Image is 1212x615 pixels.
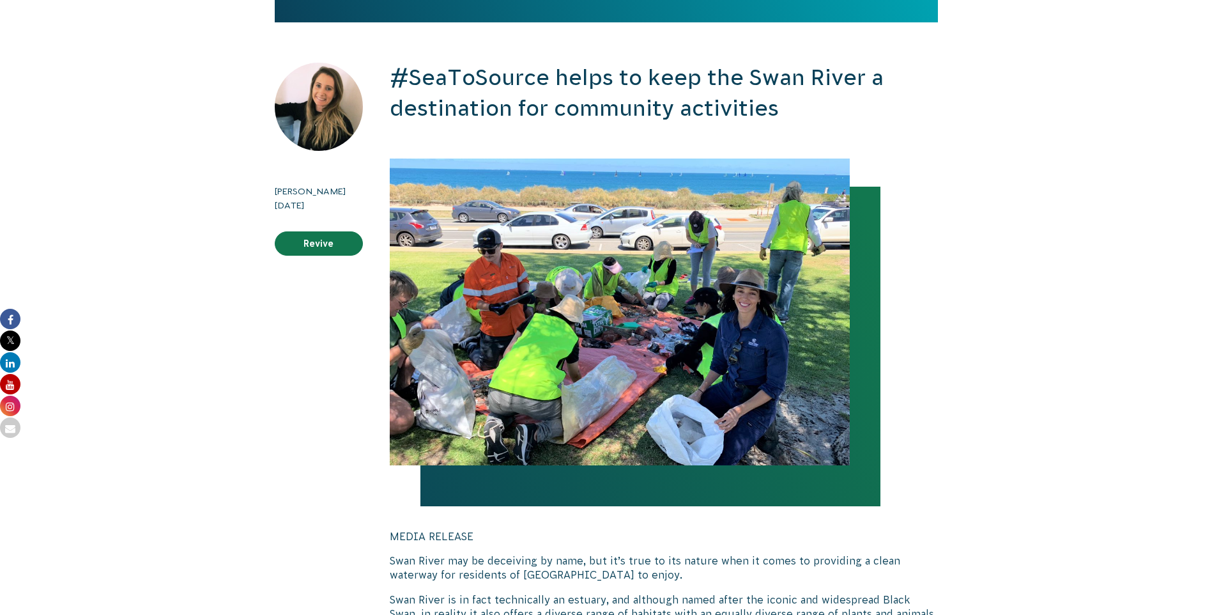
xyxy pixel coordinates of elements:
a: Revive [275,231,363,256]
h2: #SeaToSource helps to keep the Swan River a destination for community activities [390,63,938,123]
span: MEDIA RELEASE [390,531,473,542]
span: [PERSON_NAME] [275,186,346,196]
span: Swan River may be deceiving by name, but it’s true to its nature when it comes to providing a cle... [390,555,900,580]
time: [DATE] [275,198,363,212]
img: Lucy Curno [275,63,363,151]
